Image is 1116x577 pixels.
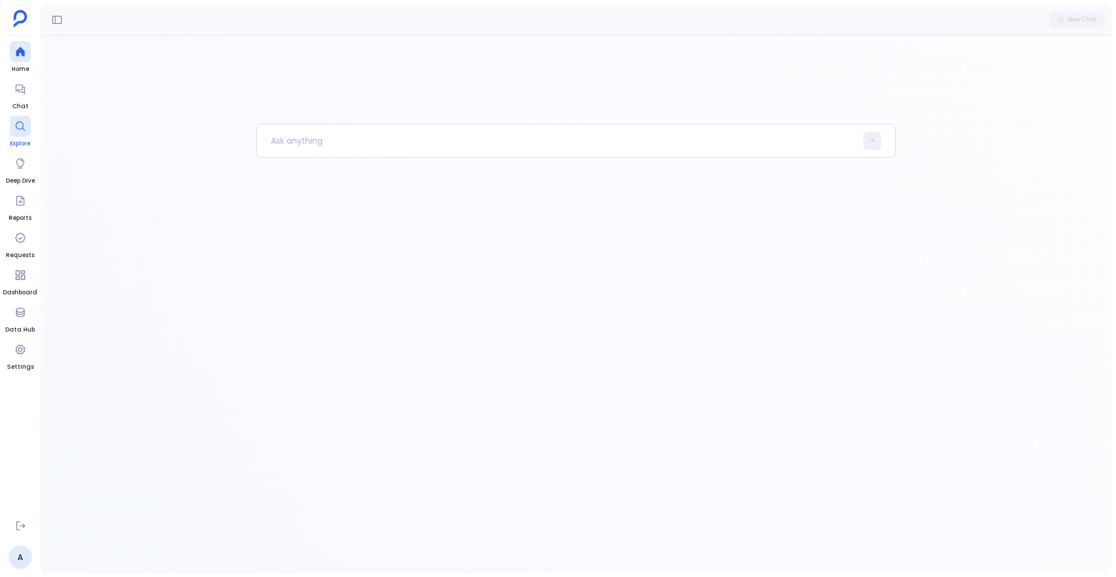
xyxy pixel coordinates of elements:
[3,288,37,297] span: Dashboard
[9,190,31,223] a: Reports
[7,362,34,372] span: Settings
[6,153,35,186] a: Deep Dive
[9,546,32,569] a: A
[10,102,31,111] span: Chat
[7,339,34,372] a: Settings
[6,176,35,186] span: Deep Dive
[6,251,34,260] span: Requests
[10,79,31,111] a: Chat
[5,302,35,334] a: Data Hub
[3,265,37,297] a: Dashboard
[10,139,31,148] span: Explore
[5,325,35,334] span: Data Hub
[10,65,31,74] span: Home
[6,227,34,260] a: Requests
[9,213,31,223] span: Reports
[10,41,31,74] a: Home
[13,10,27,27] img: petavue logo
[10,116,31,148] a: Explore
